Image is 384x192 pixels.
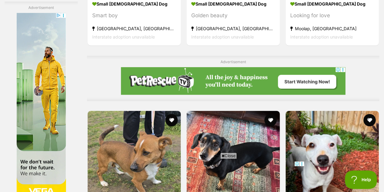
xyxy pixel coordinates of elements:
iframe: Help Scout Beacon - Open [345,170,378,189]
span: Close [220,153,237,159]
img: consumer-privacy-logo.png [1,1,6,6]
button: favourite [165,114,178,126]
img: iconc.png [218,0,224,5]
span: Interstate adoption unavailable [290,35,353,40]
strong: [GEOGRAPHIC_DATA], [GEOGRAPHIC_DATA] [191,25,275,33]
div: Smart boy [92,12,176,20]
img: consumer-privacy-logo.png [219,1,224,6]
div: Looking for love [290,12,374,20]
div: Advertisement [87,56,379,101]
a: Privacy Notification [218,1,225,6]
button: favourite [363,114,376,126]
div: Golden beauty [191,12,275,20]
iframe: Advertisement [121,67,345,95]
button: favourite [264,114,277,126]
span: Interstate adoption unavailable [92,35,155,40]
strong: Moolap, [GEOGRAPHIC_DATA] [290,25,374,33]
iframe: Advertisement [80,161,304,189]
span: Interstate adoption unavailable [191,35,254,40]
strong: [GEOGRAPHIC_DATA], [GEOGRAPHIC_DATA] [92,25,176,33]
